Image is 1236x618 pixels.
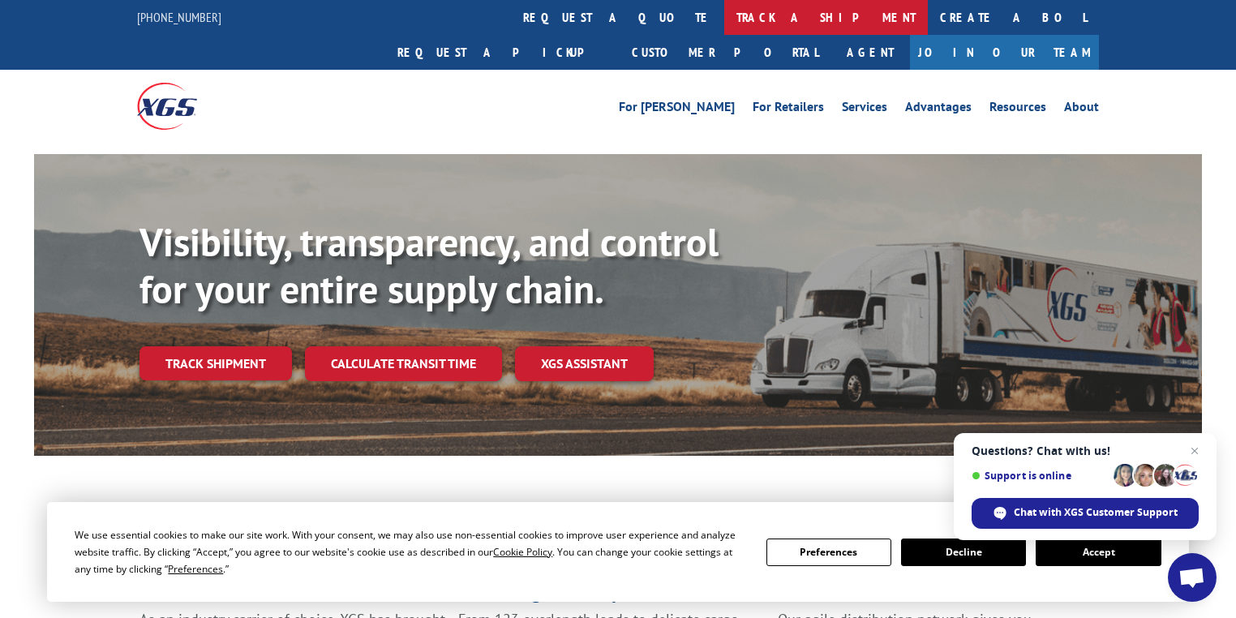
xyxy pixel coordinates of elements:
[972,470,1108,482] span: Support is online
[139,217,719,314] b: Visibility, transparency, and control for your entire supply chain.
[168,562,223,576] span: Preferences
[989,101,1046,118] a: Resources
[1014,505,1178,520] span: Chat with XGS Customer Support
[972,444,1199,457] span: Questions? Chat with us!
[842,101,887,118] a: Services
[766,539,891,566] button: Preferences
[75,526,746,577] div: We use essential cookies to make our site work. With your consent, we may also use non-essential ...
[139,346,292,380] a: Track shipment
[515,346,654,381] a: XGS ASSISTANT
[47,502,1189,602] div: Cookie Consent Prompt
[972,498,1199,529] span: Chat with XGS Customer Support
[385,35,620,70] a: Request a pickup
[753,101,824,118] a: For Retailers
[305,346,502,381] a: Calculate transit time
[910,35,1099,70] a: Join Our Team
[1168,553,1217,602] a: Open chat
[137,9,221,25] a: [PHONE_NUMBER]
[905,101,972,118] a: Advantages
[1036,539,1161,566] button: Accept
[493,545,552,559] span: Cookie Policy
[619,101,735,118] a: For [PERSON_NAME]
[901,539,1026,566] button: Decline
[620,35,830,70] a: Customer Portal
[1064,101,1099,118] a: About
[830,35,910,70] a: Agent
